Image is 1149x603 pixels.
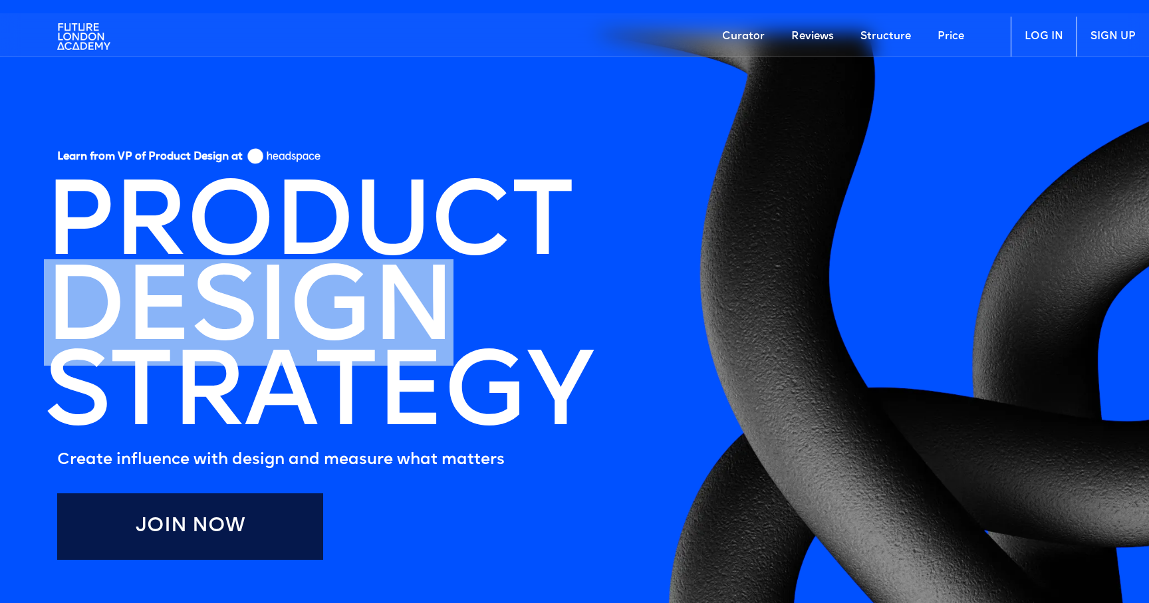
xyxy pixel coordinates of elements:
[57,150,243,168] h5: Learn from VP of Product Design at
[57,493,323,560] a: Join Now
[1011,17,1077,57] a: LOG IN
[57,447,592,473] h5: Create influence with design and measure what matters
[847,17,924,57] a: Structure
[709,17,778,57] a: Curator
[1077,17,1149,57] a: SIGN UP
[924,17,977,57] a: Price
[44,185,592,440] h1: PRODUCT DESIGN STRATEGY
[778,17,847,57] a: Reviews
